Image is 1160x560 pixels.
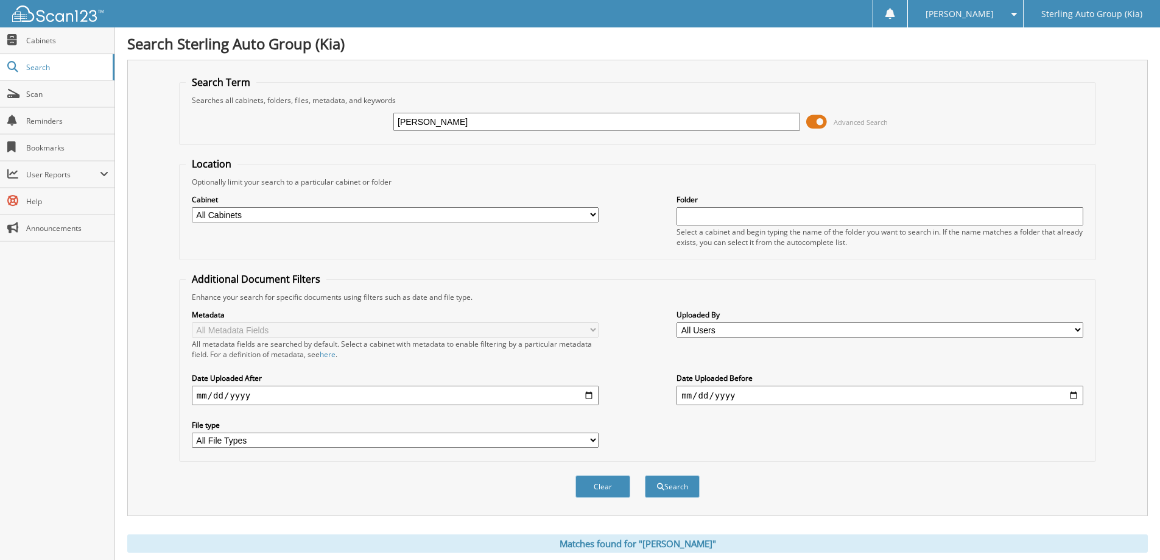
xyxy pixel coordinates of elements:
[26,116,108,126] span: Reminders
[645,475,700,498] button: Search
[677,386,1083,405] input: end
[192,310,599,320] label: Metadata
[12,5,104,22] img: scan123-logo-white.svg
[192,194,599,205] label: Cabinet
[192,420,599,430] label: File type
[192,339,599,360] div: All metadata fields are searched by default. Select a cabinet with metadata to enable filtering b...
[26,196,108,207] span: Help
[186,292,1089,302] div: Enhance your search for specific documents using filters such as date and file type.
[926,10,994,18] span: [PERSON_NAME]
[127,34,1148,54] h1: Search Sterling Auto Group (Kia)
[127,534,1148,553] div: Matches found for "[PERSON_NAME]"
[186,157,237,171] legend: Location
[186,272,326,286] legend: Additional Document Filters
[575,475,630,498] button: Clear
[677,194,1083,205] label: Folder
[26,143,108,153] span: Bookmarks
[192,386,599,405] input: start
[26,223,108,233] span: Announcements
[1041,10,1142,18] span: Sterling Auto Group (Kia)
[677,227,1083,247] div: Select a cabinet and begin typing the name of the folder you want to search in. If the name match...
[677,310,1083,320] label: Uploaded By
[186,95,1089,105] div: Searches all cabinets, folders, files, metadata, and keywords
[677,373,1083,383] label: Date Uploaded Before
[192,373,599,383] label: Date Uploaded After
[834,118,888,127] span: Advanced Search
[320,349,336,360] a: here
[26,62,107,73] span: Search
[186,76,256,89] legend: Search Term
[26,89,108,99] span: Scan
[186,177,1089,187] div: Optionally limit your search to a particular cabinet or folder
[26,35,108,46] span: Cabinets
[26,169,100,180] span: User Reports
